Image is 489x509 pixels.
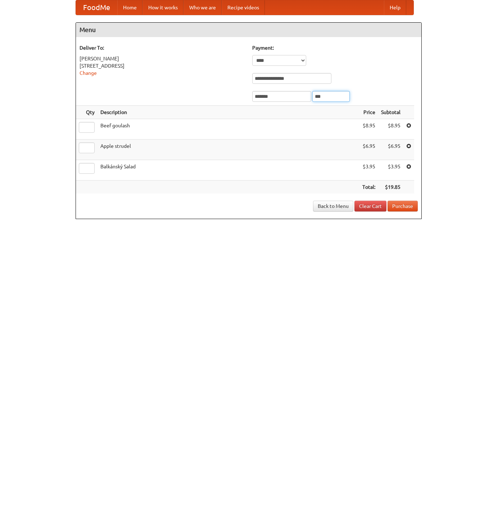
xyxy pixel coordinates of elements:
td: $3.95 [359,160,378,181]
a: FoodMe [76,0,117,15]
th: Subtotal [378,106,403,119]
a: Who we are [184,0,222,15]
a: Recipe videos [222,0,265,15]
td: Beef goulash [98,119,359,140]
a: Back to Menu [313,201,353,212]
button: Purchase [388,201,418,212]
a: Home [117,0,142,15]
div: [STREET_ADDRESS] [80,62,245,69]
td: $8.95 [378,119,403,140]
th: Price [359,106,378,119]
h4: Menu [76,23,421,37]
td: Balkánský Salad [98,160,359,181]
h5: Payment: [252,44,418,51]
a: How it works [142,0,184,15]
td: $6.95 [378,140,403,160]
a: Change [80,70,97,76]
th: Total: [359,181,378,194]
a: Clear Cart [354,201,386,212]
div: [PERSON_NAME] [80,55,245,62]
th: Description [98,106,359,119]
h5: Deliver To: [80,44,245,51]
td: $8.95 [359,119,378,140]
td: $3.95 [378,160,403,181]
th: $19.85 [378,181,403,194]
th: Qty [76,106,98,119]
a: Help [384,0,406,15]
td: $6.95 [359,140,378,160]
td: Apple strudel [98,140,359,160]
